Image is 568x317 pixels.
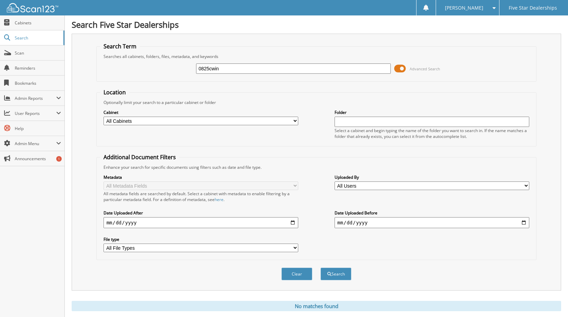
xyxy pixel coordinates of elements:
[100,153,179,161] legend: Additional Document Filters
[509,6,557,10] span: Five Star Dealerships
[15,35,60,41] span: Search
[100,43,140,50] legend: Search Term
[335,128,529,139] div: Select a cabinet and begin typing the name of the folder you want to search in. If the name match...
[104,210,298,216] label: Date Uploaded After
[410,66,440,71] span: Advanced Search
[335,210,529,216] label: Date Uploaded Before
[100,54,532,59] div: Searches all cabinets, folders, files, metadata, and keywords
[15,110,56,116] span: User Reports
[56,156,62,162] div: 1
[215,197,223,202] a: here
[15,80,61,86] span: Bookmarks
[15,50,61,56] span: Scan
[100,99,532,105] div: Optionally limit your search to a particular cabinet or folder
[104,217,298,228] input: start
[15,126,61,131] span: Help
[321,268,351,280] button: Search
[72,301,561,311] div: No matches found
[104,174,298,180] label: Metadata
[15,65,61,71] span: Reminders
[15,156,61,162] span: Announcements
[104,109,298,115] label: Cabinet
[15,20,61,26] span: Cabinets
[7,3,58,12] img: scan123-logo-white.svg
[15,95,56,101] span: Admin Reports
[445,6,483,10] span: [PERSON_NAME]
[335,174,529,180] label: Uploaded By
[335,217,529,228] input: end
[335,109,529,115] label: Folder
[100,89,129,96] legend: Location
[281,268,312,280] button: Clear
[104,236,298,242] label: File type
[104,191,298,202] div: All metadata fields are searched by default. Select a cabinet with metadata to enable filtering b...
[15,141,56,146] span: Admin Menu
[100,164,532,170] div: Enhance your search for specific documents using filters such as date and file type.
[72,19,561,30] h1: Search Five Star Dealerships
